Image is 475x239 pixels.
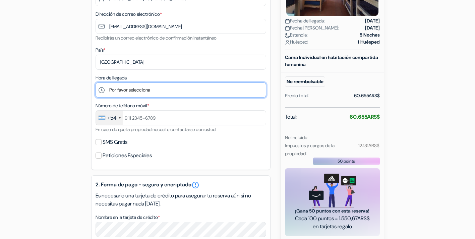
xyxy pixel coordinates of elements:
strong: 60.655ARS$ [350,113,380,120]
img: moon.svg [285,33,290,38]
label: SMS Gratis [103,137,127,147]
label: Número de teléfono móvil [96,102,149,109]
span: Total: [285,113,297,121]
div: 60.655ARS$ [354,92,380,99]
strong: [DATE] [365,24,380,32]
span: Estancia: [285,32,308,39]
span: Fecha de llegada: [285,17,325,24]
div: +54 [107,114,117,122]
label: País [96,47,105,54]
small: En caso de que la propiedad necesite contactarse con usted [96,126,216,132]
strong: 5 Noches [360,32,380,39]
img: calendar.svg [285,26,290,31]
strong: 1 Huésped [358,39,380,46]
h5: 2. Forma de pago - seguro y encriptado [96,181,266,189]
p: Es necesario una tarjeta de crédito para asegurar tu reserva aún si no necesitas pagar nada [DATE]. [96,192,266,208]
label: Peticiones Especiales [103,151,152,160]
img: gift_card_hero_new.png [309,174,356,207]
span: ¡Gana 50 puntos con esta reserva! [293,207,372,215]
input: 9 11 2345-6789 [96,110,266,125]
img: user_icon.svg [285,40,290,45]
a: error_outline [191,181,199,189]
label: Hora de llegada [96,74,127,81]
input: Introduzca la dirección de correo electrónico [96,19,266,34]
b: Cama Individual en habitación compartida femenina [285,54,378,67]
strong: [DATE] [365,17,380,24]
small: Impuestos y cargos de la propiedad: [285,142,335,157]
label: Nombre en la tarjeta de crédito [96,214,160,221]
div: Precio total: [285,92,309,99]
small: No Incluido [285,134,307,140]
small: No reembolsable [285,76,325,87]
div: Argentina: +54 [96,111,123,125]
label: Dirección de correo electrónico [96,11,162,18]
span: Cada 100 puntos = 1.550,67ARS$ en tarjetas regalo [293,215,372,231]
span: 50 points [338,158,355,164]
span: Fecha [PERSON_NAME]: [285,24,339,32]
img: calendar.svg [285,19,290,24]
small: Recibirás un correo electrónico de confirmación instantáneo [96,35,217,41]
span: Huésped: [285,39,308,46]
small: 12.131ARS$ [358,142,379,148]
